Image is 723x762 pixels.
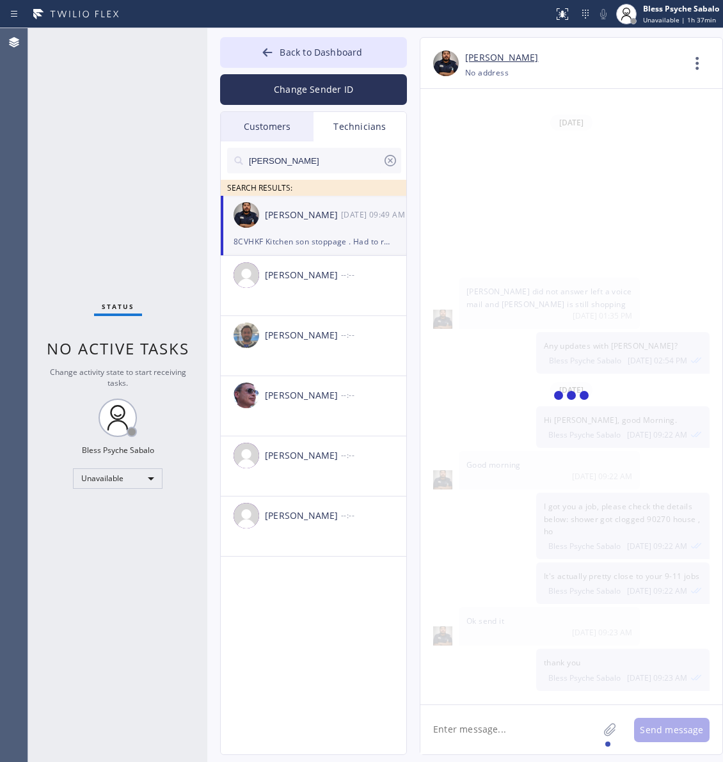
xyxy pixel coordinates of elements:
[341,328,408,342] div: --:--
[465,51,538,65] a: [PERSON_NAME]
[265,268,341,283] div: [PERSON_NAME]
[234,322,259,348] img: 9ca38383586b758d992a3d3d10fcf11e.jpeg
[643,3,719,14] div: Bless Psyche Sabalo
[265,328,341,343] div: [PERSON_NAME]
[341,508,408,523] div: --:--
[47,338,189,359] span: No active tasks
[234,383,259,408] img: c662e1afc41cad4f32e7664c8e1acece.jpeg
[643,15,716,24] span: Unavailable | 1h 37min
[280,46,362,58] span: Back to Dashboard
[248,148,383,173] input: Search
[50,367,186,388] span: Change activity state to start receiving tasks.
[265,208,341,223] div: [PERSON_NAME]
[265,388,341,403] div: [PERSON_NAME]
[73,468,163,489] div: Unavailable
[265,509,341,523] div: [PERSON_NAME]
[221,112,314,141] div: Customers
[220,74,407,105] button: Change Sender ID
[594,5,612,23] button: Mute
[341,448,408,463] div: --:--
[265,448,341,463] div: [PERSON_NAME]
[220,37,407,68] button: Back to Dashboard
[341,388,408,402] div: --:--
[234,443,259,468] img: user.png
[234,234,393,249] div: 8CVHKF Kitchen son stoppage . Had to run cable through the sink , hit a hard spot 10' in got past...
[341,207,408,222] div: 08/19/2025 9:49 AM
[634,718,710,742] button: Send message
[465,65,509,80] div: No address
[314,112,406,141] div: Technicians
[433,51,459,76] img: e74ac98611aa568e09a92587a0e23990.jpg
[341,267,408,282] div: --:--
[227,182,292,193] span: SEARCH RESULTS:
[82,445,154,456] div: Bless Psyche Sabalo
[102,302,134,311] span: Status
[234,202,259,228] img: e74ac98611aa568e09a92587a0e23990.jpg
[234,503,259,528] img: user.png
[234,262,259,288] img: user.png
